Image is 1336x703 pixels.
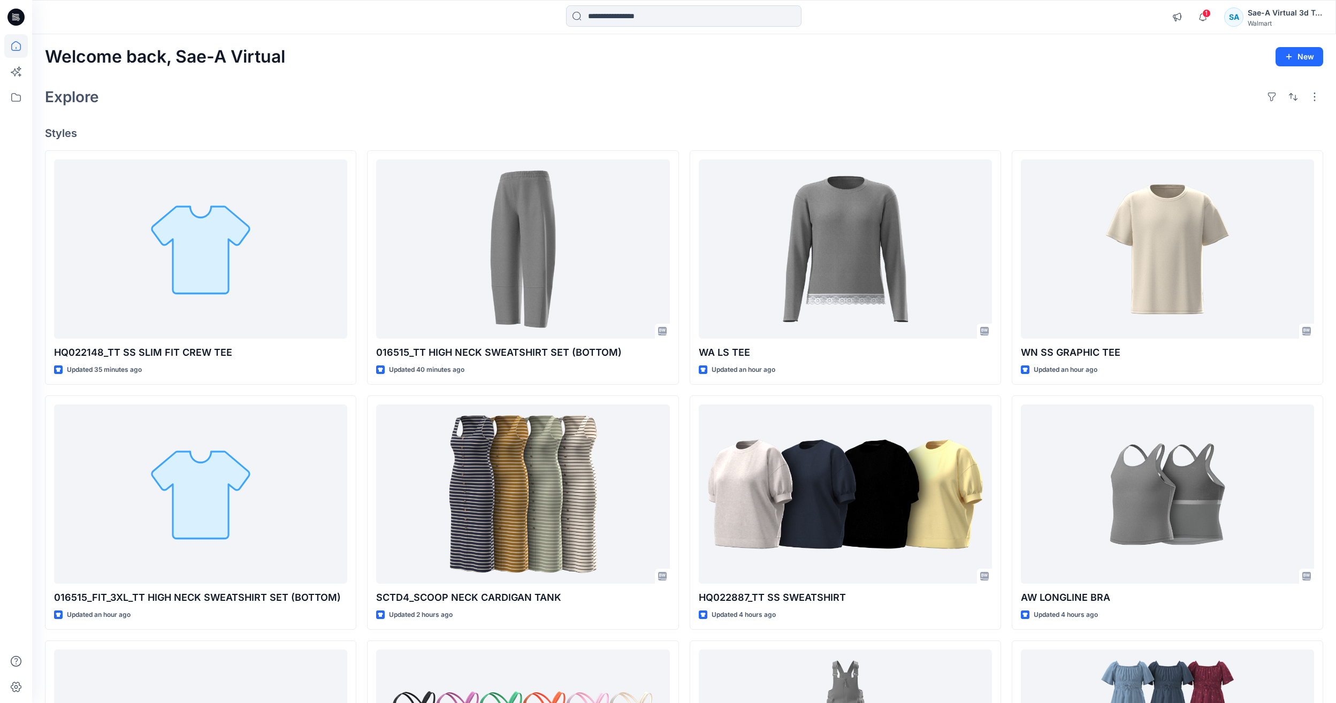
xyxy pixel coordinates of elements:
h2: Welcome back, Sae-A Virtual [45,47,285,67]
p: Updated 2 hours ago [389,609,453,621]
button: New [1276,47,1323,66]
a: AW LONGLINE BRA [1021,404,1314,584]
a: 016515_TT HIGH NECK SWEATSHIRT SET (BOTTOM) [376,159,669,339]
p: Updated an hour ago [712,364,775,376]
p: SCTD4_SCOOP NECK CARDIGAN TANK [376,590,669,605]
p: HQ022148_TT SS SLIM FIT CREW TEE [54,345,347,360]
p: WA LS TEE [699,345,992,360]
h2: Explore [45,88,99,105]
div: Sae-A Virtual 3d Team [1248,6,1323,19]
h4: Styles [45,127,1323,140]
a: 016515_FIT_3XL_TT HIGH NECK SWEATSHIRT SET (BOTTOM) [54,404,347,584]
span: 1 [1202,9,1211,18]
p: HQ022887_TT SS SWEATSHIRT [699,590,992,605]
a: HQ022887_TT SS SWEATSHIRT [699,404,992,584]
a: WN SS GRAPHIC TEE [1021,159,1314,339]
p: Updated an hour ago [1034,364,1097,376]
div: SA [1224,7,1243,27]
p: Updated 40 minutes ago [389,364,464,376]
p: 016515_TT HIGH NECK SWEATSHIRT SET (BOTTOM) [376,345,669,360]
p: Updated an hour ago [67,609,131,621]
a: WA LS TEE [699,159,992,339]
p: 016515_FIT_3XL_TT HIGH NECK SWEATSHIRT SET (BOTTOM) [54,590,347,605]
a: SCTD4_SCOOP NECK CARDIGAN TANK [376,404,669,584]
p: Updated 35 minutes ago [67,364,142,376]
div: Walmart [1248,19,1323,27]
p: Updated 4 hours ago [712,609,776,621]
p: Updated 4 hours ago [1034,609,1098,621]
p: AW LONGLINE BRA [1021,590,1314,605]
p: WN SS GRAPHIC TEE [1021,345,1314,360]
a: HQ022148_TT SS SLIM FIT CREW TEE [54,159,347,339]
